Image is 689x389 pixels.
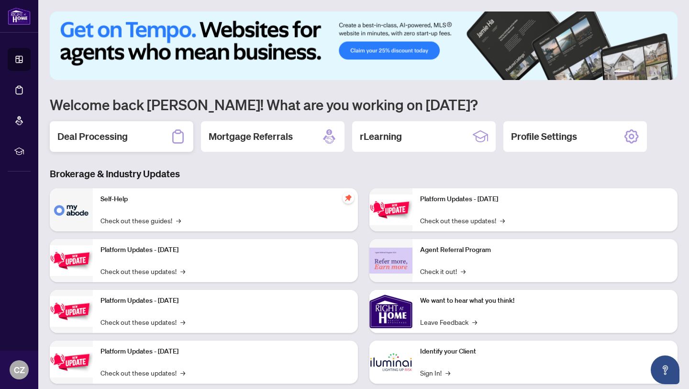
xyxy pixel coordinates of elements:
[50,188,93,231] img: Self-Help
[50,95,678,114] h1: Welcome back [PERSON_NAME]! What are you working on [DATE]?
[420,346,670,357] p: Identify your Client
[633,70,637,74] button: 2
[420,194,670,205] p: Platform Updates - [DATE]
[100,215,181,226] a: Check out these guides!→
[656,70,660,74] button: 5
[420,317,477,327] a: Leave Feedback→
[50,11,678,80] img: Slide 0
[511,130,577,143] h2: Profile Settings
[614,70,630,74] button: 1
[100,367,185,378] a: Check out these updates!→
[445,367,450,378] span: →
[472,317,477,327] span: →
[100,194,350,205] p: Self-Help
[641,70,645,74] button: 3
[420,266,466,276] a: Check it out!→
[343,192,354,204] span: pushpin
[369,248,412,274] img: Agent Referral Program
[420,296,670,306] p: We want to hear what you think!
[57,130,128,143] h2: Deal Processing
[369,290,412,333] img: We want to hear what you think!
[180,367,185,378] span: →
[369,194,412,225] img: Platform Updates - June 23, 2025
[50,296,93,326] img: Platform Updates - July 21, 2025
[461,266,466,276] span: →
[500,215,505,226] span: →
[50,347,93,377] img: Platform Updates - July 8, 2025
[100,266,185,276] a: Check out these updates!→
[100,296,350,306] p: Platform Updates - [DATE]
[180,266,185,276] span: →
[420,215,505,226] a: Check out these updates!→
[420,367,450,378] a: Sign In!→
[360,130,402,143] h2: rLearning
[8,7,31,25] img: logo
[100,245,350,255] p: Platform Updates - [DATE]
[50,245,93,275] img: Platform Updates - September 16, 2025
[180,317,185,327] span: →
[651,355,679,384] button: Open asap
[664,70,668,74] button: 6
[420,245,670,255] p: Agent Referral Program
[14,363,25,377] span: CZ
[100,346,350,357] p: Platform Updates - [DATE]
[50,167,678,181] h3: Brokerage & Industry Updates
[176,215,181,226] span: →
[649,70,653,74] button: 4
[209,130,293,143] h2: Mortgage Referrals
[369,341,412,384] img: Identify your Client
[100,317,185,327] a: Check out these updates!→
